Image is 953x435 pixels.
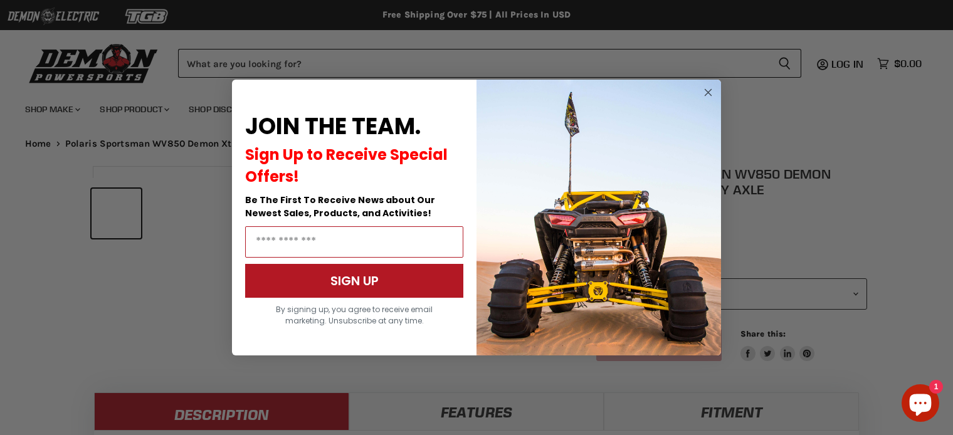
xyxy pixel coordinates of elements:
[476,80,721,355] img: a9095488-b6e7-41ba-879d-588abfab540b.jpeg
[276,304,433,326] span: By signing up, you agree to receive email marketing. Unsubscribe at any time.
[245,194,435,219] span: Be The First To Receive News about Our Newest Sales, Products, and Activities!
[245,144,448,187] span: Sign Up to Receive Special Offers!
[245,110,421,142] span: JOIN THE TEAM.
[245,226,463,258] input: Email Address
[245,264,463,298] button: SIGN UP
[898,384,943,425] inbox-online-store-chat: Shopify online store chat
[700,85,716,100] button: Close dialog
